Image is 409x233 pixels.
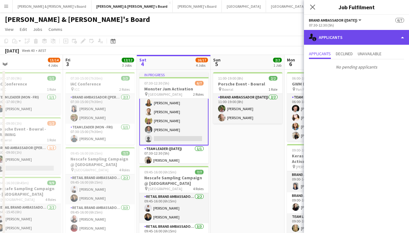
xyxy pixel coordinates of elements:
[218,76,243,81] span: 11:00-19:00 (8h)
[287,192,356,213] app-card-role: Brand Ambassador (Public Holiday)1/109:00-18:00 (9h)[PERSON_NAME]
[38,48,46,53] div: AEST
[287,171,356,192] app-card-role: Brand Ambassador (Public Holiday)1/109:00-14:00 (5h)[PERSON_NAME]
[286,60,295,68] span: 6
[173,0,222,12] button: [PERSON_NAME]'s Board
[122,63,134,68] div: 3 Jobs
[273,63,281,68] div: 1 Job
[65,156,135,167] h3: Nescafe Sampling Campaign @ [GEOGRAPHIC_DATA]
[309,18,362,23] button: Brand Ambassador ([DATE])
[273,58,282,62] span: 2/2
[121,76,130,81] span: 3/3
[70,76,103,81] span: 07:30-15:00 (7h30m)
[304,62,409,72] p: No pending applicants
[395,18,404,23] span: 6/7
[65,94,135,124] app-card-role: Brand Ambassador ([PERSON_NAME])2/207:30-15:00 (7h30m)[PERSON_NAME][PERSON_NAME]
[195,170,204,174] span: 7/7
[144,170,176,174] span: 09:45-16:00 (6h15m)
[222,0,266,12] button: [GEOGRAPHIC_DATA]
[222,87,233,92] span: Bowral
[287,94,356,142] app-card-role: Team Leader (Mon - Fri)4/406:00-18:00 (12h)[PERSON_NAME][PERSON_NAME][PERSON_NAME][PERSON_NAME]
[213,94,282,124] app-card-role: Brand Ambassador ([DATE])2/211:00-19:00 (8h)[PERSON_NAME][PERSON_NAME]
[269,76,277,81] span: 2/2
[148,92,182,97] span: [GEOGRAPHIC_DATA]
[213,81,282,87] h3: Porsche Event - Bowral
[13,0,91,12] button: [PERSON_NAME] & [PERSON_NAME]'s Board
[309,23,404,27] div: 07:30-12:30 (5h)
[213,72,282,124] app-job-card: 11:00-19:00 (8h)2/2Porsche Event - Bowral Bowral1 RoleBrand Ambassador ([DATE])2/211:00-19:00 (8h...
[336,52,353,56] span: Declined
[1,197,35,202] span: [GEOGRAPHIC_DATA]
[196,58,208,62] span: 16/17
[309,18,357,23] span: Brand Ambassador (Saturday)
[268,87,277,92] span: 1 Role
[304,30,409,45] div: Applicants
[91,0,173,12] button: [PERSON_NAME] & [PERSON_NAME]'s Board
[33,27,42,32] span: Jobs
[70,151,103,156] span: 09:45-16:00 (6h15m)
[47,181,56,185] span: 9/9
[193,186,204,191] span: 4 Roles
[148,186,182,191] span: [GEOGRAPHIC_DATA]
[304,3,409,11] h3: Job Fulfilment
[193,92,204,97] span: 2 Roles
[139,145,209,166] app-card-role: Team Leader ([DATE])1/107:30-12:30 (5h)[PERSON_NAME]
[65,72,135,145] app-job-card: 07:30-15:00 (7h30m)3/3IAC Conference ICC2 RolesBrand Ambassador ([PERSON_NAME])2/207:30-15:00 (7h...
[139,57,146,63] span: Sat
[139,86,209,92] h3: Monster Jam Activation
[292,148,317,152] span: 09:00-18:00 (9h)
[138,60,146,68] span: 4
[47,138,56,142] span: 1 Role
[47,121,56,126] span: 1/2
[139,193,209,223] app-card-role: RETAIL Brand Ambassador ([DATE])2/209:45-16:00 (6h15m)[PERSON_NAME][PERSON_NAME]
[139,72,209,164] app-job-card: In progress07:30-12:30 (5h)6/7Monster Jam Activation [GEOGRAPHIC_DATA]2 RolesBrand Ambassador ([D...
[266,0,345,12] button: [GEOGRAPHIC_DATA]/[GEOGRAPHIC_DATA]
[139,175,209,186] h3: Nescafe Sampling Campaign @ [GEOGRAPHIC_DATA]
[292,76,319,81] span: 06:00-18:00 (12h)
[74,87,80,92] span: ICC
[65,60,70,68] span: 3
[287,57,295,63] span: Mon
[46,25,65,33] a: Comms
[287,153,356,164] h3: Kerastase X Adore Beauty Activation
[45,197,56,202] span: 4 Roles
[65,81,135,87] h3: IAC Conference
[358,52,382,56] span: Unavailable
[1,87,6,92] span: ICC
[74,168,108,172] span: [GEOGRAPHIC_DATA]
[47,76,56,81] span: 1/1
[1,138,12,142] span: Bowral
[119,168,130,172] span: 4 Roles
[213,57,221,63] span: Sun
[309,52,331,56] span: Applicants
[48,58,60,62] span: 13/14
[48,63,60,68] div: 4 Jobs
[287,72,356,142] app-job-card: 06:00-18:00 (12h)4/4GWM Dealer Drive Day Pan Pacific [GEOGRAPHIC_DATA]1 RoleTeam Leader (Mon - Fr...
[139,72,209,77] div: In progress
[5,48,19,54] div: [DATE]
[287,81,356,87] h3: GWM Dealer Drive Day
[296,87,342,92] span: Pan Pacific [GEOGRAPHIC_DATA]
[31,25,45,33] a: Jobs
[47,87,56,92] span: 1 Role
[5,27,14,32] span: View
[195,81,204,85] span: 6/7
[5,15,150,24] h1: [PERSON_NAME] & [PERSON_NAME]'s Board
[144,81,169,85] span: 07:30-12:30 (5h)
[212,60,221,68] span: 5
[196,63,208,68] div: 4 Jobs
[121,151,130,156] span: 7/7
[65,174,135,204] app-card-role: RETAIL Brand Ambassador (Mon - Fri)2/209:45-16:00 (6h15m)[PERSON_NAME][PERSON_NAME]
[2,25,16,33] a: View
[119,87,130,92] span: 2 Roles
[139,78,209,145] app-card-role: Brand Ambassador ([DATE])18I5/607:30-12:30 (5h)[PERSON_NAME][PERSON_NAME][PERSON_NAME][PERSON_NAM...
[65,124,135,145] app-card-role: Team Leader (Mon - Fri)1/107:30-15:00 (7h30m)[PERSON_NAME]
[20,27,27,32] span: Edit
[122,58,134,62] span: 12/12
[296,164,331,169] span: [PERSON_NAME] Place
[20,48,36,53] span: Week 40
[48,27,62,32] span: Comms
